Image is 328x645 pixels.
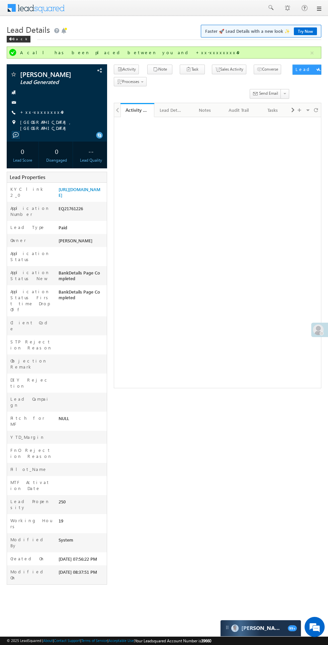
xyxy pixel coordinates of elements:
[7,36,30,43] div: Back
[10,250,52,262] label: Application Status
[201,638,211,643] span: 39660
[59,186,100,198] a: [URL][DOMAIN_NAME]
[43,638,53,643] a: About
[10,537,52,549] label: Modified By
[154,103,188,117] a: Lead Details
[294,27,317,35] a: Try Now
[10,269,52,281] label: Application Status New
[154,103,188,116] li: Lead Details
[57,537,107,546] div: System
[205,28,317,34] span: Faster 🚀 Lead Details with a new look ✨
[10,377,52,389] label: DIY Rejection
[10,205,52,217] label: Application Number
[250,89,281,99] button: Send Email
[122,79,139,84] span: Processes
[254,65,281,74] button: Converse
[225,625,230,630] img: carter-drag
[57,556,107,565] div: [DATE] 07:56:22 PM
[10,517,52,530] label: Working Hours
[57,498,107,508] div: 250
[8,157,37,163] div: Lead Score
[135,638,211,643] span: Your Leadsquared Account Number is
[57,224,107,234] div: Paid
[288,625,297,631] span: 99+
[10,396,52,408] label: Lead Campaign
[10,289,52,313] label: Application Status First time Drop Off
[20,119,100,131] span: [GEOGRAPHIC_DATA], [GEOGRAPHIC_DATA]
[8,145,37,157] div: 0
[114,77,147,87] button: Processes
[77,145,105,157] div: --
[10,466,47,472] label: Pilot_Name
[57,289,107,304] div: BankDetails Page Completed
[147,65,172,74] button: Note
[114,65,139,74] button: Activity
[10,569,52,581] label: Modified On
[10,358,52,370] label: Objection Remark
[43,145,71,157] div: 0
[126,107,149,113] div: Activity History
[296,66,324,72] div: Lead Actions
[20,71,81,78] span: [PERSON_NAME]
[10,556,45,562] label: Created On
[7,35,34,41] a: Back
[20,79,81,86] span: Lead Generated
[54,638,80,643] a: Contact Support
[120,103,154,116] li: Activity History
[193,106,216,114] div: Notes
[57,205,107,215] div: EQ21761226
[261,106,284,114] div: Tasks
[108,638,134,643] a: Acceptable Use
[120,103,154,117] a: Activity History
[10,320,52,332] label: Client Code
[10,434,45,440] label: YTD_Margin
[228,106,250,114] div: Audit Trail
[10,186,52,198] label: KYC link 2_0
[77,157,105,163] div: Lead Quality
[81,638,107,643] a: Terms of Service
[10,447,52,459] label: FnO Rejection Reason
[10,415,52,427] label: Pitch for MF
[259,90,278,96] span: Send Email
[57,517,107,527] div: 19
[20,50,309,56] div: A call has been placed between you and +xx-xxxxxxxx49
[7,638,211,644] span: © 2025 LeadSquared | | | | |
[212,65,246,74] button: Sales Activity
[10,479,52,491] label: MTF Activation Date
[10,174,45,180] span: Lead Properties
[160,106,182,114] div: Lead Details
[10,498,52,510] label: Lead Propensity
[43,157,71,163] div: Disengaged
[57,569,107,578] div: [DATE] 08:37:51 PM
[10,339,52,351] label: STP Rejection Reason
[59,238,92,243] span: [PERSON_NAME]
[57,415,107,424] div: NULL
[7,24,50,35] span: Lead Details
[256,103,290,117] a: Tasks
[188,103,222,117] a: Notes
[293,65,321,75] button: Lead Actions
[10,224,45,230] label: Lead Type
[20,109,65,115] a: +xx-xxxxxxxx49
[180,65,205,74] button: Task
[222,103,256,117] a: Audit Trail
[220,620,301,637] div: carter-dragCarter[PERSON_NAME]99+
[10,237,26,243] label: Owner
[57,269,107,285] div: BankDetails Page Completed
